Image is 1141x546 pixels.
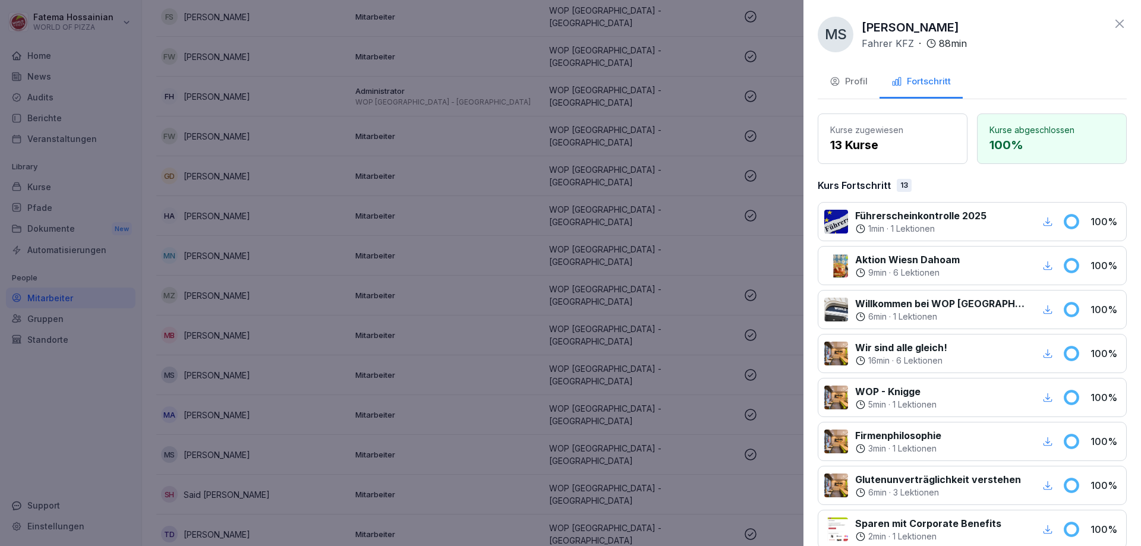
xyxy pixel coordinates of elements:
[939,36,967,51] p: 88 min
[855,267,960,279] div: ·
[897,179,912,192] div: 13
[1090,214,1120,229] p: 100 %
[868,311,887,323] p: 6 min
[893,311,937,323] p: 1 Lektionen
[868,267,887,279] p: 9 min
[891,223,935,235] p: 1 Lektionen
[855,209,986,223] p: Führerscheinkontrolle 2025
[830,136,955,154] p: 13 Kurse
[1090,346,1120,361] p: 100 %
[868,223,884,235] p: 1 min
[989,124,1114,136] p: Kurse abgeschlossen
[855,311,1026,323] div: ·
[855,443,941,455] div: ·
[818,17,853,52] div: MS
[862,18,959,36] p: [PERSON_NAME]
[868,531,886,542] p: 2 min
[893,399,937,411] p: 1 Lektionen
[868,487,887,498] p: 6 min
[855,487,1021,498] div: ·
[1090,390,1120,405] p: 100 %
[830,75,868,89] div: Profil
[855,296,1026,311] p: Willkommen bei WOP [GEOGRAPHIC_DATA]
[880,67,963,99] button: Fortschritt
[818,67,880,99] button: Profil
[891,75,951,89] div: Fortschritt
[893,531,937,542] p: 1 Lektionen
[1090,302,1120,317] p: 100 %
[855,472,1021,487] p: Glutenunverträglichkeit verstehen
[868,443,886,455] p: 3 min
[855,384,937,399] p: WOP - Knigge
[893,443,937,455] p: 1 Lektionen
[989,136,1114,154] p: 100 %
[855,340,947,355] p: Wir sind alle gleich!
[868,355,890,367] p: 16 min
[862,36,914,51] p: Fahrer KFZ
[830,124,955,136] p: Kurse zugewiesen
[1090,522,1120,536] p: 100 %
[862,36,967,51] div: ·
[855,399,937,411] div: ·
[1090,434,1120,449] p: 100 %
[855,223,986,235] div: ·
[855,355,947,367] div: ·
[868,399,886,411] p: 5 min
[818,178,891,192] p: Kurs Fortschritt
[855,253,960,267] p: Aktion Wiesn Dahoam
[855,428,941,443] p: Firmenphilosophie
[896,355,943,367] p: 6 Lektionen
[893,267,940,279] p: 6 Lektionen
[855,531,1001,542] div: ·
[1090,478,1120,493] p: 100 %
[1090,258,1120,273] p: 100 %
[855,516,1001,531] p: Sparen mit Corporate Benefits
[893,487,939,498] p: 3 Lektionen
